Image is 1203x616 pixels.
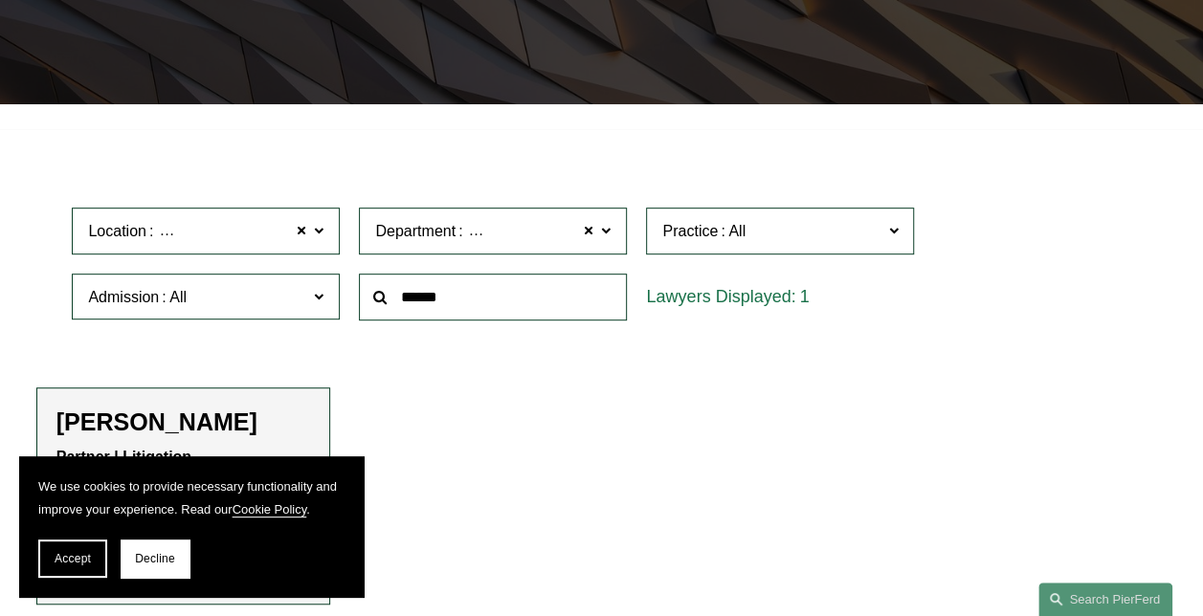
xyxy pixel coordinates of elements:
[56,444,310,526] p: [GEOGRAPHIC_DATA] | [GEOGRAPHIC_DATA]
[19,456,364,597] section: Cookie banner
[662,223,718,239] span: Practice
[375,223,456,239] span: Department
[465,219,691,244] span: Employment, Labor, and Benefits
[88,289,159,305] span: Admission
[233,502,307,517] a: Cookie Policy
[38,539,107,578] button: Accept
[1038,583,1172,616] a: Search this site
[38,475,345,520] p: We use cookies to provide necessary functionality and improve your experience. Read our .
[799,287,809,306] span: 1
[135,552,175,565] span: Decline
[55,552,91,565] span: Accept
[56,407,310,436] h2: [PERSON_NAME]
[121,539,189,578] button: Decline
[56,449,191,465] strong: Partner | Litigation
[156,219,316,244] span: [GEOGRAPHIC_DATA]
[88,223,146,239] span: Location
